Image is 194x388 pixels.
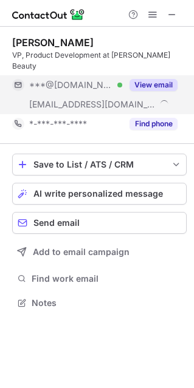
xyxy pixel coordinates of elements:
span: Notes [32,298,182,308]
div: Save to List / ATS / CRM [33,160,165,169]
span: Add to email campaign [33,247,130,257]
div: VP, Product Development at [PERSON_NAME] Beauty [12,50,187,72]
button: Add to email campaign [12,241,187,263]
button: save-profile-one-click [12,154,187,175]
button: AI write personalized message [12,183,187,205]
img: ContactOut v5.3.10 [12,7,85,22]
span: AI write personalized message [33,189,163,199]
span: ***@[DOMAIN_NAME] [29,80,113,90]
span: Find work email [32,273,182,284]
span: [EMAIL_ADDRESS][DOMAIN_NAME] [29,99,156,110]
button: Find work email [12,270,187,287]
span: Send email [33,218,80,228]
div: [PERSON_NAME] [12,36,94,49]
button: Reveal Button [130,79,178,91]
button: Notes [12,294,187,311]
button: Send email [12,212,187,234]
button: Reveal Button [130,118,178,130]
